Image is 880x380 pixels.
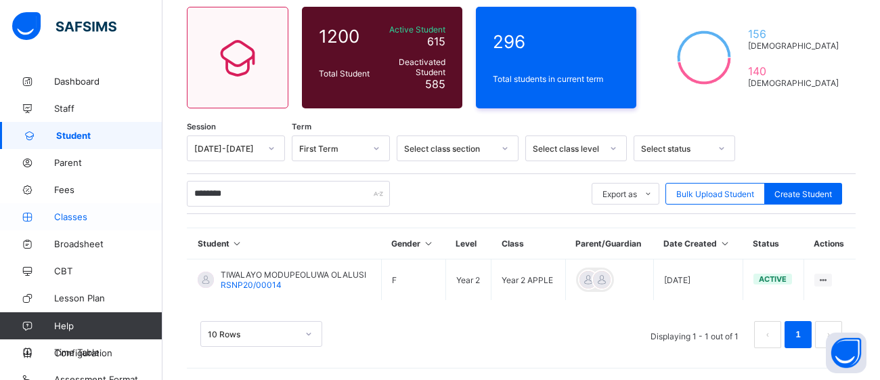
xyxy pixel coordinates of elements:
span: Staff [54,103,162,114]
span: Student [56,130,162,141]
button: next page [815,321,842,348]
span: CBT [54,266,162,276]
span: [DEMOGRAPHIC_DATA] [748,78,839,88]
span: 140 [748,64,839,78]
i: Sort in Ascending Order [719,238,730,249]
span: Bulk Upload Student [676,189,754,199]
span: Active Student [376,24,445,35]
span: Classes [54,211,162,222]
span: Fees [54,184,162,195]
td: [DATE] [653,259,743,301]
li: 上一页 [754,321,781,348]
th: Gender [381,228,445,259]
th: Actions [804,228,856,259]
span: [DEMOGRAPHIC_DATA] [748,41,839,51]
div: Select class section [404,144,493,154]
span: Session [187,122,216,131]
i: Sort in Ascending Order [422,238,434,249]
div: Total Student [315,65,373,82]
span: Create Student [774,189,832,199]
span: Total students in current term [493,74,619,84]
div: Select status [641,144,710,154]
span: Deactivated Student [376,57,445,77]
td: F [381,259,445,301]
span: Parent [54,157,162,168]
span: 1200 [319,26,370,47]
img: safsims [12,12,116,41]
span: 615 [427,35,445,48]
span: 296 [493,31,619,52]
li: 1 [785,321,812,348]
span: Help [54,320,162,331]
div: 10 Rows [208,329,297,339]
span: active [759,274,787,284]
th: Student [188,228,382,259]
button: Open asap [826,333,866,373]
i: Sort in Ascending Order [232,238,243,249]
span: Broadsheet [54,238,162,249]
li: Displaying 1 - 1 out of 1 [640,321,749,348]
li: 下一页 [815,321,842,348]
td: Year 2 [445,259,491,301]
span: TIWALAYO MODUPEOLUWA OLALUSI [221,270,366,280]
th: Date Created [653,228,743,259]
span: Term [292,122,311,131]
div: [DATE]-[DATE] [194,144,260,154]
button: prev page [754,321,781,348]
span: 156 [748,27,839,41]
th: Class [491,228,566,259]
div: Select class level [533,144,602,154]
th: Level [445,228,491,259]
span: RSNP20/00014 [221,280,282,290]
th: Parent/Guardian [565,228,653,259]
span: Configuration [54,347,162,358]
span: 585 [425,77,445,91]
div: First Term [299,144,365,154]
a: 1 [791,326,804,343]
td: Year 2 APPLE [491,259,566,301]
th: Status [743,228,804,259]
span: Export as [602,189,637,199]
span: Dashboard [54,76,162,87]
span: Lesson Plan [54,293,162,303]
